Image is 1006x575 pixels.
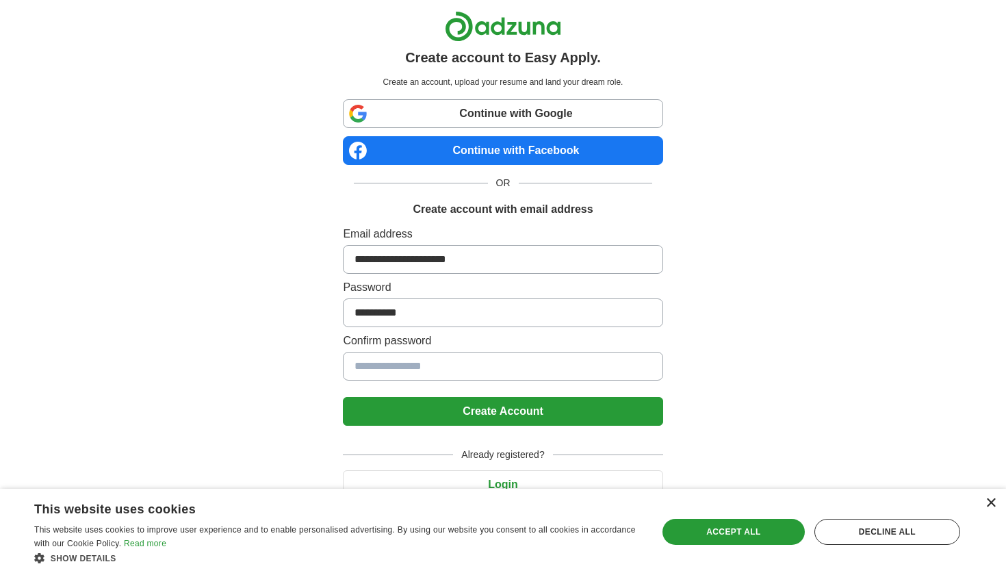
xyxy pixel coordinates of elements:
[343,226,662,242] label: Email address
[662,519,805,545] div: Accept all
[343,99,662,128] a: Continue with Google
[445,11,561,42] img: Adzuna logo
[34,551,639,565] div: Show details
[453,448,552,462] span: Already registered?
[814,519,960,545] div: Decline all
[124,539,166,548] a: Read more, opens a new window
[488,176,519,190] span: OR
[343,279,662,296] label: Password
[343,136,662,165] a: Continue with Facebook
[343,478,662,490] a: Login
[405,47,601,68] h1: Create account to Easy Apply.
[34,497,605,517] div: This website uses cookies
[34,525,636,548] span: This website uses cookies to improve user experience and to enable personalised advertising. By u...
[985,498,996,509] div: Close
[346,76,660,88] p: Create an account, upload your resume and land your dream role.
[413,201,593,218] h1: Create account with email address
[343,470,662,499] button: Login
[343,397,662,426] button: Create Account
[343,333,662,349] label: Confirm password
[51,554,116,563] span: Show details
